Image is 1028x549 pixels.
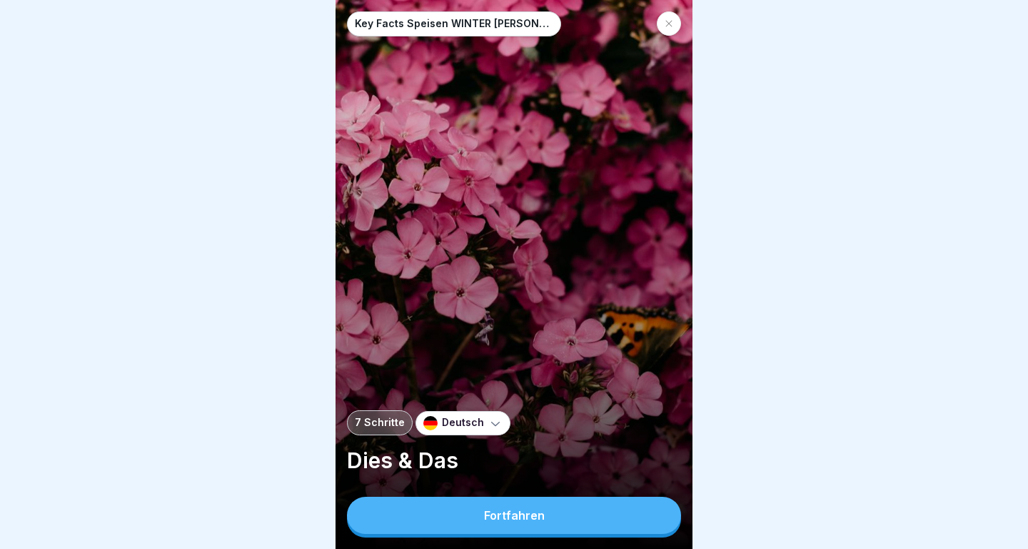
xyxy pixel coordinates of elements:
div: Fortfahren [484,509,545,522]
p: Deutsch [442,417,484,429]
p: Dies & Das [347,447,681,474]
p: 7 Schritte [355,417,405,429]
img: de.svg [423,416,438,430]
p: Key Facts Speisen WINTER [PERSON_NAME] 🥗 [355,18,553,30]
button: Fortfahren [347,497,681,534]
